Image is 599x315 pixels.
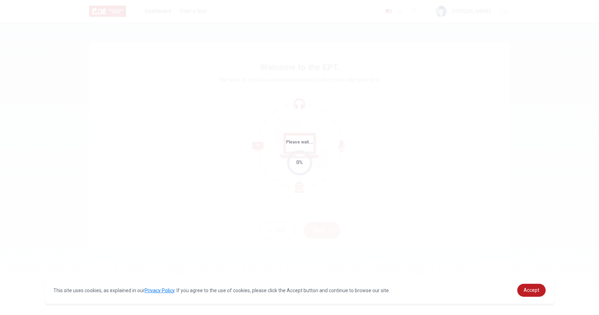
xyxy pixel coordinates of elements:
a: Privacy Policy [145,288,174,293]
span: Please wait... [286,140,313,145]
span: This site uses cookies, as explained in our . If you agree to the use of cookies, please click th... [53,288,390,293]
div: 0% [296,159,303,167]
a: dismiss cookie message [517,284,546,297]
span: Accept [524,287,539,293]
div: cookieconsent [45,277,554,304]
